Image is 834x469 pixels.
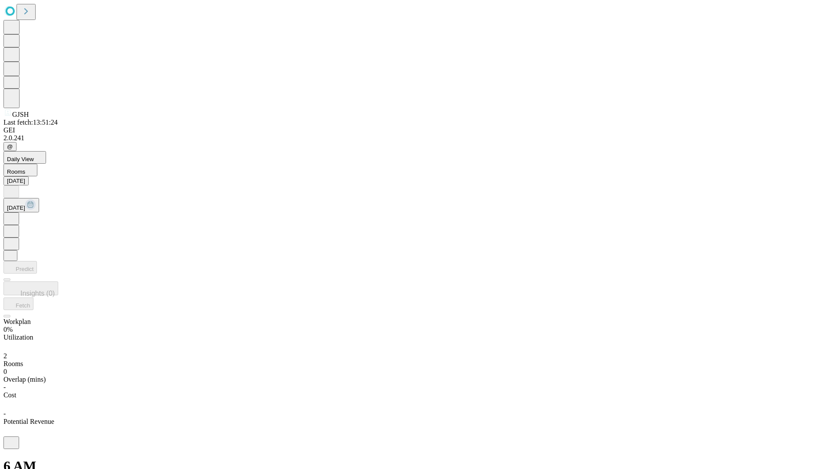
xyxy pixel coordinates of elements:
span: Overlap (mins) [3,376,46,383]
span: 2 [3,352,7,360]
span: - [3,383,6,391]
span: Utilization [3,334,33,341]
button: Daily View [3,151,46,164]
span: Daily View [7,156,34,162]
span: 0 [3,368,7,375]
button: [DATE] [3,176,29,185]
div: 2.0.241 [3,134,831,142]
span: Rooms [3,360,23,367]
button: Insights (0) [3,281,58,295]
span: Insights (0) [20,290,55,297]
span: - [3,410,6,417]
button: Fetch [3,297,33,310]
span: Potential Revenue [3,418,54,425]
span: Workplan [3,318,31,325]
span: Cost [3,391,16,399]
span: @ [7,143,13,150]
span: Rooms [7,168,25,175]
span: GJSH [12,111,29,118]
span: Last fetch: 13:51:24 [3,119,58,126]
div: GEI [3,126,831,134]
span: [DATE] [7,205,25,211]
span: 0% [3,326,13,333]
button: [DATE] [3,198,39,212]
button: Rooms [3,164,37,176]
button: Predict [3,261,37,274]
button: @ [3,142,17,151]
